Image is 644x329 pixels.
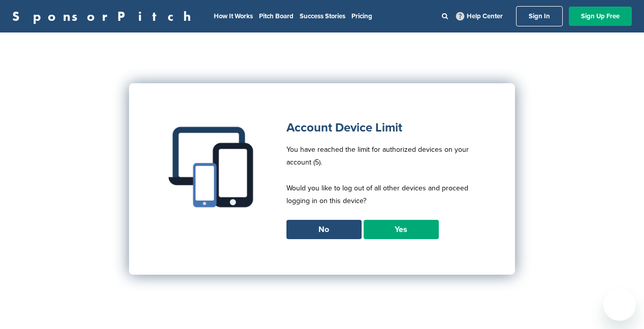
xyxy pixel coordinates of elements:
p: You have reached the limit for authorized devices on your account (5). Would you like to log out ... [286,143,480,220]
a: How It Works [214,12,253,20]
a: Pricing [351,12,372,20]
a: Yes [364,220,439,239]
a: Help Center [454,10,505,22]
a: Success Stories [300,12,345,20]
a: SponsorPitch [12,10,198,23]
iframe: Button to launch messaging window [603,288,636,321]
h1: Account Device Limit [286,119,480,137]
a: Sign Up Free [569,7,632,26]
a: Sign In [516,6,563,26]
a: Pitch Board [259,12,294,20]
img: Multiple devices [165,119,261,215]
a: No [286,220,362,239]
